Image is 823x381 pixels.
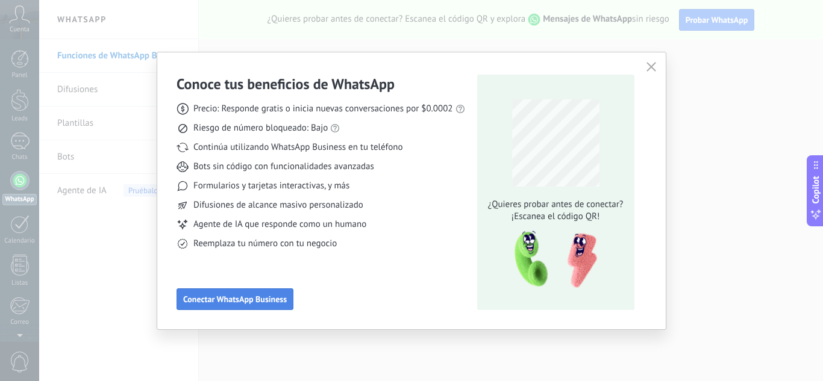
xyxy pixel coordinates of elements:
[193,238,337,250] span: Reemplaza tu número con tu negocio
[193,122,328,134] span: Riesgo de número bloqueado: Bajo
[193,199,363,211] span: Difusiones de alcance masivo personalizado
[183,295,287,303] span: Conectar WhatsApp Business
[193,141,402,153] span: Continúa utilizando WhatsApp Business en tu teléfono
[484,211,627,223] span: ¡Escanea el código QR!
[810,176,822,203] span: Copilot
[193,103,453,115] span: Precio: Responde gratis o inicia nuevas conversaciones por $0.0002
[177,75,395,93] h3: Conoce tus beneficios de WhatsApp
[193,161,374,173] span: Bots sin código con funcionalidades avanzadas
[193,180,349,192] span: Formularios y tarjetas interactivas, y más
[177,288,293,310] button: Conectar WhatsApp Business
[504,228,599,292] img: qr-pic-1x.png
[193,218,366,231] span: Agente de IA que responde como un humano
[484,199,627,211] span: ¿Quieres probar antes de conectar?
